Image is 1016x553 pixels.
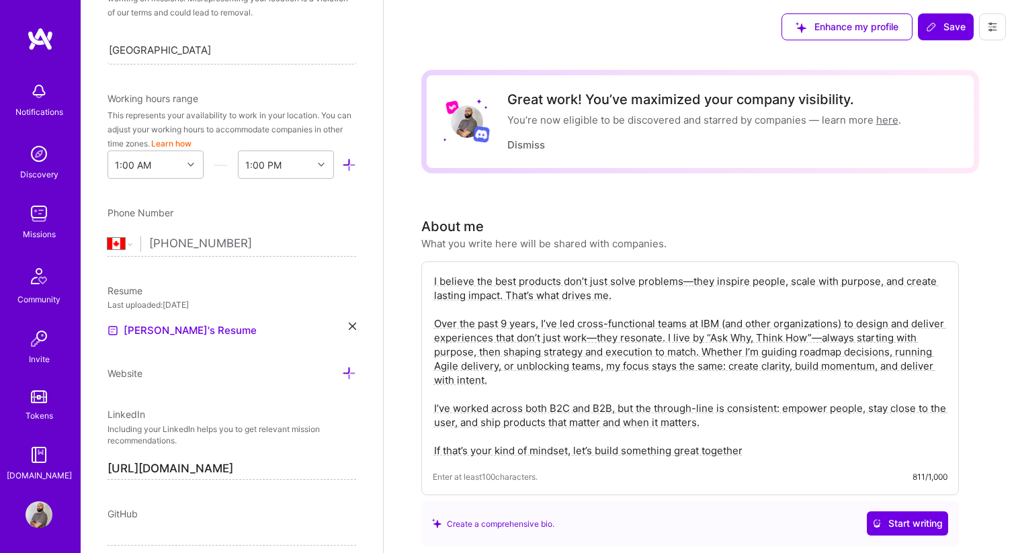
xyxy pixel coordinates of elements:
[108,93,198,104] span: Working hours range
[318,161,325,168] i: icon Chevron
[507,138,545,152] button: Dismiss
[108,368,142,379] span: Website
[108,108,356,151] div: This represents your availability to work in your location. You can adjust your working hours to ...
[108,298,356,312] div: Last uploaded: [DATE]
[31,390,47,403] img: tokens
[22,501,56,528] a: User Avatar
[108,207,173,218] span: Phone Number
[432,519,441,528] i: icon SuggestedTeams
[876,114,898,126] a: here
[926,20,966,34] span: Save
[151,136,192,151] button: Learn how
[349,323,356,330] i: icon Close
[446,100,460,114] img: Lyft logo
[433,470,538,484] span: Enter at least 100 characters.
[108,409,145,420] span: LinkedIn
[15,105,63,119] div: Notifications
[7,468,72,482] div: [DOMAIN_NAME]
[507,113,901,127] div: You’re now eligible to be discovered and starred by companies — learn more .
[473,126,490,142] img: Discord logo
[26,409,53,423] div: Tokens
[26,200,52,227] img: teamwork
[108,508,138,519] span: GitHub
[26,140,52,167] img: discovery
[108,325,118,336] img: Resume
[115,158,151,172] div: 1:00 AM
[451,105,483,138] img: User Avatar
[149,224,356,263] input: +1 (000) 000-0000
[26,78,52,105] img: bell
[29,352,50,366] div: Invite
[26,325,52,352] img: Invite
[214,158,228,172] i: icon HorizontalInLineDivider
[108,323,257,339] a: [PERSON_NAME]'s Resume
[17,292,60,306] div: Community
[27,27,54,51] img: logo
[108,424,356,447] p: Including your LinkedIn helps you to get relevant mission recommendations.
[187,161,194,168] i: icon Chevron
[421,237,667,251] div: What you write here will be shared with companies.
[781,13,913,40] button: Enhance my profile
[26,441,52,468] img: guide book
[433,273,947,459] textarea: I believe the best products don’t just solve problems—they inspire people, scale with purpose, an...
[913,470,947,484] div: 811/1,000
[421,216,484,237] div: About me
[23,227,56,241] div: Missions
[872,517,943,530] span: Start writing
[245,158,282,172] div: 1:00 PM
[872,519,882,528] i: icon CrystalBallWhite
[796,20,898,34] span: Enhance my profile
[918,13,974,40] button: Save
[432,517,554,531] div: Create a comprehensive bio.
[507,91,901,108] div: Great work! You’ve maximized your company visibility.
[26,501,52,528] img: User Avatar
[20,167,58,181] div: Discovery
[23,260,55,292] img: Community
[108,285,142,296] span: Resume
[796,22,806,33] i: icon SuggestedTeams
[867,511,948,536] button: Start writing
